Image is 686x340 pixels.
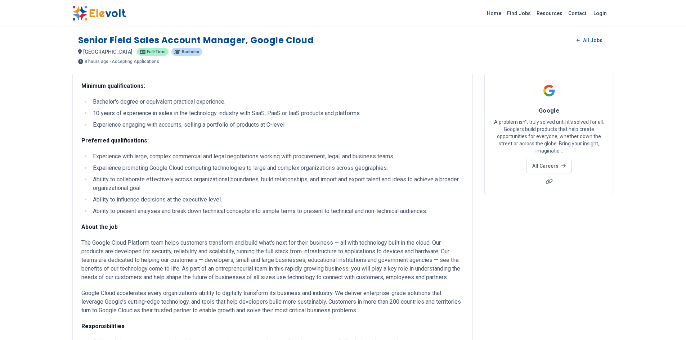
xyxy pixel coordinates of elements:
strong: Responsibilities [81,323,125,330]
a: All Jobs [571,35,608,46]
span: Google [539,107,560,114]
li: Bachelor's degree or equivalent practical experience. [91,98,464,106]
span: Full-time [147,50,166,54]
a: Resources [534,8,565,19]
a: All Careers [526,159,572,173]
span: [GEOGRAPHIC_DATA] [83,49,133,55]
span: 8 hours ago [85,59,108,64]
li: Ability to collaborate effectively across organizational boundaries, build relationships, and imp... [91,175,464,192]
img: Elevolt [72,6,126,21]
img: Google [540,82,558,100]
iframe: Advertisement [484,204,614,304]
p: - Accepting Applications [110,59,159,64]
li: 10 years of experience in sales in the technology industry with SaaS, PaaS or IaaS products and p... [91,109,464,118]
h1: Senior Field Sales Account Manager, Google Cloud [78,35,314,46]
p: A problem isn't truly solved until it's solved for all. Googlers build products that help create ... [493,118,605,154]
li: Experience engaging with accounts, selling a portfolio of products at C-level. [91,121,464,129]
li: Experience with large, complex commercial and legal negotiations working with procurement, legal,... [91,152,464,161]
li: Experience promoting Google Cloud computing technologies to large and complex organizations acros... [91,164,464,172]
a: Home [484,8,504,19]
p: The Google Cloud Platform team helps customers transform and build what's next for their business... [81,239,464,282]
a: Login [589,6,611,21]
a: Find Jobs [504,8,534,19]
li: Ability to present analyses and break down technical concepts into simple terms to present to tec... [91,207,464,216]
strong: About the job [81,223,118,230]
strong: Preferred qualifications: [81,137,149,144]
strong: Minimum qualifications: [81,82,145,89]
li: Ability to influence decisions at the executive level. [91,195,464,204]
a: Contact [565,8,589,19]
span: Bachelor [182,50,199,54]
p: Google Cloud accelerates every organization’s ability to digitally transform its business and ind... [81,289,464,315]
